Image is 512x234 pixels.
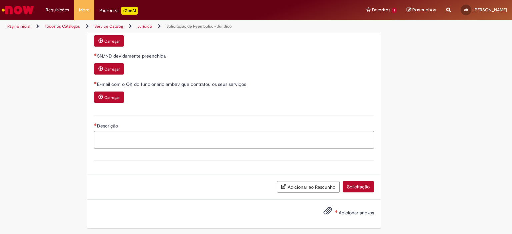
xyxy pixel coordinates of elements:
[407,7,436,13] a: Rascunhos
[137,24,152,29] a: Jurídico
[322,205,334,220] button: Adicionar anexos
[104,67,120,72] small: Carregar
[104,39,120,44] small: Carregar
[5,20,336,33] ul: Trilhas de página
[46,7,69,13] span: Requisições
[94,131,374,149] textarea: Descrição
[166,24,232,29] a: Solicitação de Reembolso - Jurídico
[94,35,124,47] button: Carregar anexo de Recibos/Comprovantes de pagamento Required
[94,92,124,103] button: Carregar anexo de E-mail com o OK do funcionário ambev que contratou os seus serviços Required
[392,8,397,13] span: 1
[79,7,89,13] span: More
[277,181,340,193] button: Adicionar ao Rascunho
[94,24,123,29] a: Service Catalog
[94,53,97,56] span: Necessários
[97,81,247,87] span: E-mail com o OK do funcionário ambev que contratou os seus serviços
[121,7,138,15] p: +GenAi
[97,53,167,59] span: SN/ND devidamente preenchida
[94,63,124,75] button: Carregar anexo de SN/ND devidamente preenchida Required
[97,123,119,129] span: Descrição
[94,82,97,84] span: Necessários
[372,7,390,13] span: Favoritos
[104,95,120,100] small: Carregar
[339,210,374,216] span: Adicionar anexos
[343,181,374,192] button: Solicitação
[412,7,436,13] span: Rascunhos
[473,7,507,13] span: [PERSON_NAME]
[7,24,30,29] a: Página inicial
[1,3,35,17] img: ServiceNow
[464,8,468,12] span: AB
[94,123,97,126] span: Necessários
[99,7,138,15] div: Padroniza
[45,24,80,29] a: Todos os Catálogos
